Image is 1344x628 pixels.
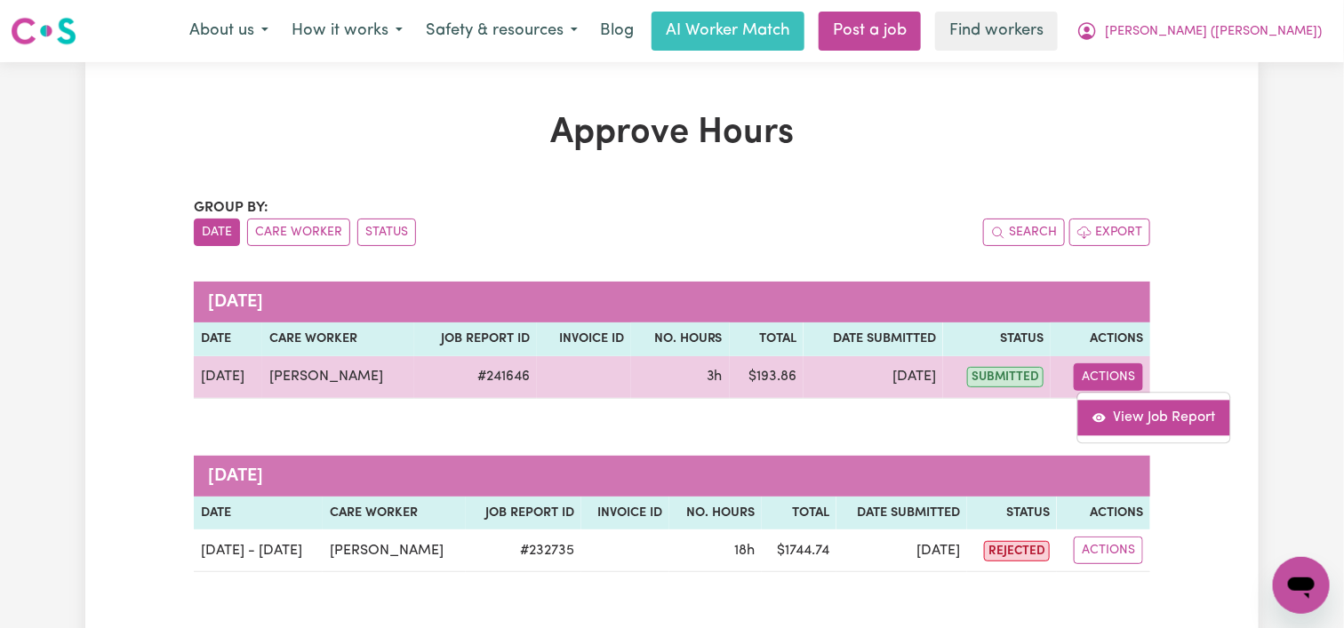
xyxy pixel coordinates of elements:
[984,541,1050,561] span: rejected
[1065,12,1333,50] button: My Account
[194,356,262,399] td: [DATE]
[730,356,804,399] td: $ 193.86
[967,367,1044,387] span: submitted
[11,11,76,52] a: Careseekers logo
[652,12,804,51] a: AI Worker Match
[194,322,262,356] th: Date
[178,12,280,50] button: About us
[323,529,466,572] td: [PERSON_NAME]
[762,529,836,572] td: $ 1744.74
[194,497,323,530] th: Date
[1105,22,1322,42] span: [PERSON_NAME] ([PERSON_NAME])
[357,219,416,246] button: sort invoices by paid status
[1074,537,1143,564] button: Actions
[414,356,537,399] td: # 241646
[730,322,804,356] th: Total
[804,356,943,399] td: [DATE]
[194,282,1150,322] caption: [DATE]
[836,497,967,530] th: Date Submitted
[589,12,644,51] a: Blog
[414,12,589,50] button: Safety & resources
[967,497,1057,530] th: Status
[194,201,268,215] span: Group by:
[734,544,755,558] span: 18 hours
[537,322,631,356] th: Invoice ID
[247,219,350,246] button: sort invoices by care worker
[262,322,414,356] th: Care worker
[1051,322,1150,356] th: Actions
[1078,400,1230,435] a: View job report 241646
[935,12,1058,51] a: Find workers
[323,497,466,530] th: Care worker
[669,497,762,530] th: No. Hours
[581,497,669,530] th: Invoice ID
[819,12,921,51] a: Post a job
[194,456,1150,497] caption: [DATE]
[11,15,76,47] img: Careseekers logo
[707,370,723,384] span: 3 hours
[631,322,730,356] th: No. Hours
[1074,363,1143,391] button: Actions
[466,529,581,572] td: # 232735
[836,529,967,572] td: [DATE]
[414,322,537,356] th: Job Report ID
[1069,219,1150,246] button: Export
[262,356,414,399] td: [PERSON_NAME]
[804,322,943,356] th: Date Submitted
[762,497,836,530] th: Total
[194,219,240,246] button: sort invoices by date
[280,12,414,50] button: How it works
[466,497,581,530] th: Job Report ID
[1273,557,1330,614] iframe: Button to launch messaging window
[1077,392,1231,443] div: Actions
[194,529,323,572] td: [DATE] - [DATE]
[194,112,1150,155] h1: Approve Hours
[943,322,1051,356] th: Status
[1057,497,1150,530] th: Actions
[983,219,1065,246] button: Search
